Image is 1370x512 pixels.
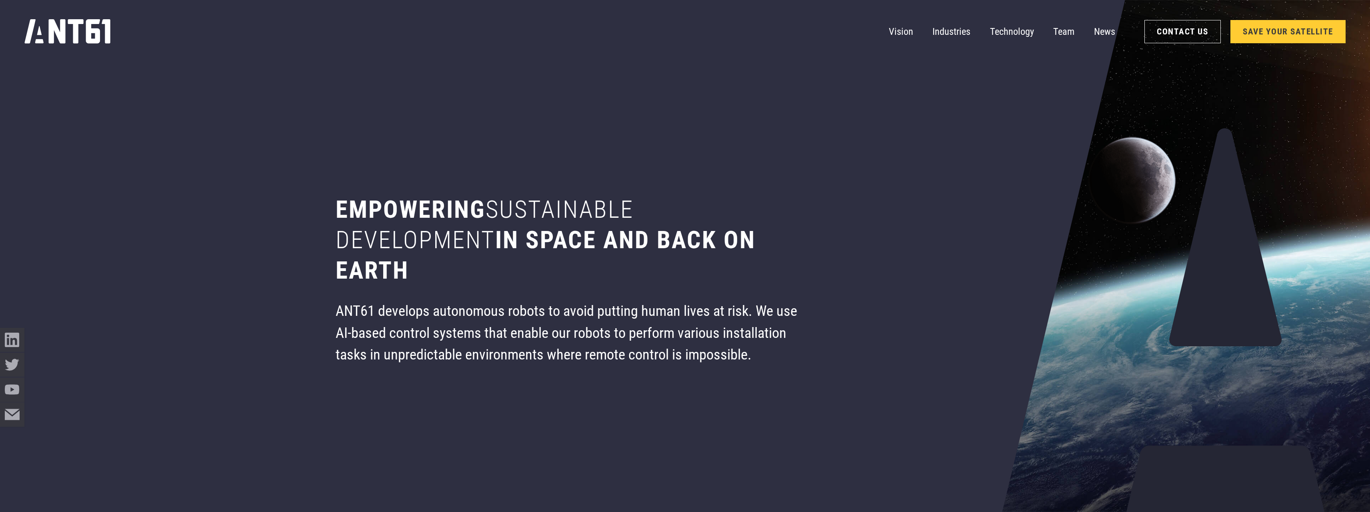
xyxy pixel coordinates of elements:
[336,195,804,285] h1: Empowering in space and back on earth
[990,20,1034,44] a: Technology
[1230,20,1346,43] a: SAVE YOUR SATELLITE
[24,15,110,48] a: home
[1053,20,1074,44] a: Team
[1144,20,1221,43] a: Contact Us
[1094,20,1115,44] a: News
[932,20,970,44] a: Industries
[889,20,913,44] a: Vision
[336,300,804,366] div: ANT61 develops autonomous robots to avoid putting human lives at risk. We use AI-based control sy...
